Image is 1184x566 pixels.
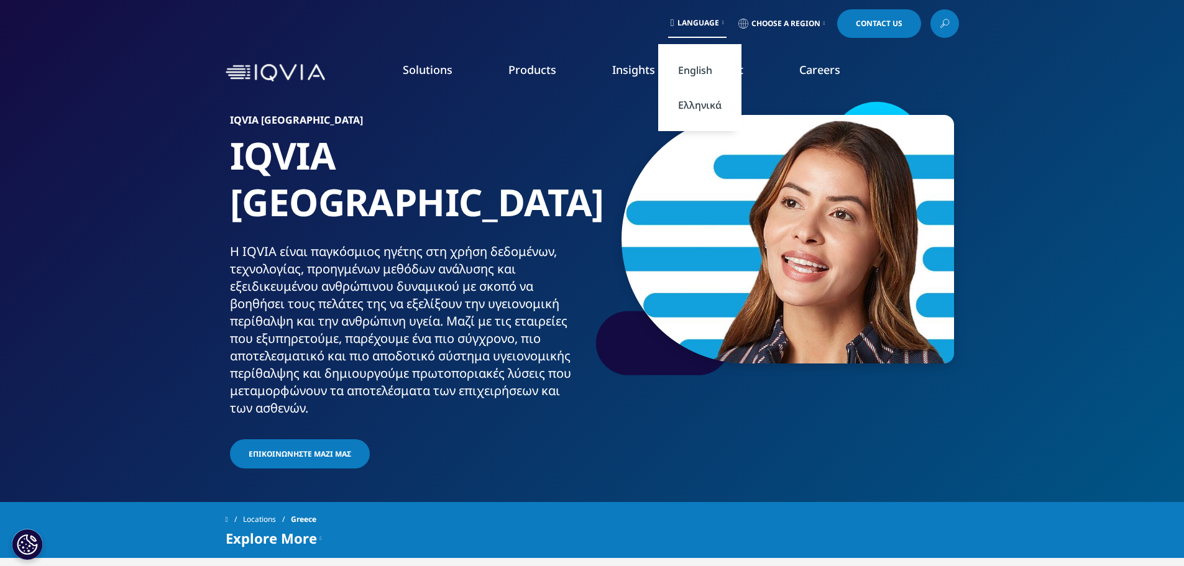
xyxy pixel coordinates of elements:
[330,43,959,102] nav: Primary
[243,508,291,531] a: Locations
[837,9,921,38] a: Contact Us
[230,115,587,132] h6: IQVIA ​[GEOGRAPHIC_DATA]
[226,531,317,545] span: Explore More
[622,115,954,363] img: 15_rbuportraitoption.jpg
[856,20,902,27] span: Contact Us
[799,62,840,77] a: Careers
[12,529,43,560] button: Ρυθμίσεις για τα cookies
[508,62,556,77] a: Products
[658,53,741,88] a: English
[658,88,741,122] a: Ελληνικά
[612,62,655,77] a: Insights
[249,449,351,459] span: Επικοινωνήστε μαζί μας
[230,132,587,243] h1: IQVIA [GEOGRAPHIC_DATA]
[230,243,587,417] div: Η IQVIA είναι παγκόσμιος ηγέτης στη χρήση δεδομένων, τεχνολογίας, προηγμένων μεθόδων ανάλυσης και...
[230,439,370,468] a: Επικοινωνήστε μαζί μας
[751,19,820,29] span: Choose a Region
[677,18,719,28] span: Language
[403,62,452,77] a: Solutions
[291,508,316,531] span: Greece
